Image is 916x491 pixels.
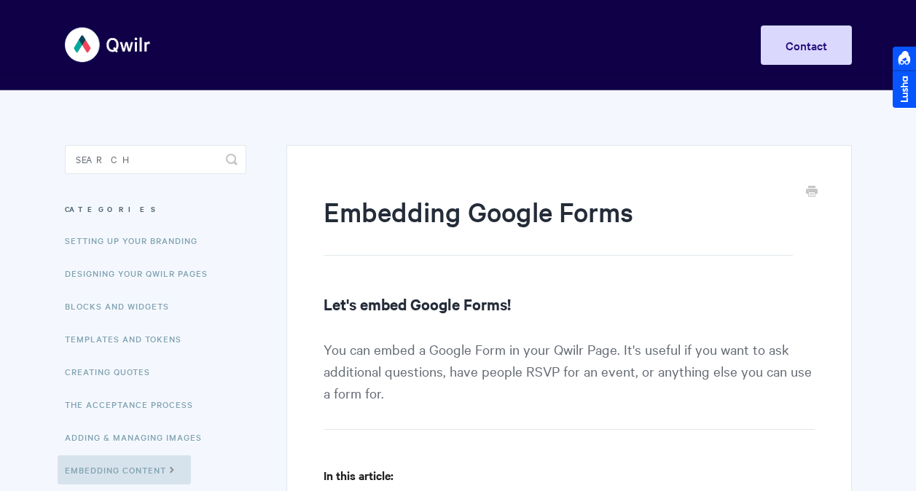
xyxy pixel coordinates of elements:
h2: Let's embed Google Forms! [324,292,814,315]
h1: Embedding Google Forms [324,193,792,256]
a: Print this Article [806,184,818,200]
h4: In this article: [324,466,814,484]
a: Embedding Content [58,455,191,484]
img: Qwilr Help Center [65,17,152,72]
h3: Categories [65,196,246,222]
a: Templates and Tokens [65,324,192,353]
a: Designing Your Qwilr Pages [65,259,219,288]
a: Adding & Managing Images [65,423,213,452]
a: Creating Quotes [65,357,161,386]
a: Blocks and Widgets [65,291,180,321]
p: You can embed a Google Form in your Qwilr Page. It's useful if you want to ask additional questio... [324,338,814,430]
input: Search [65,145,246,174]
a: Contact [761,25,852,65]
a: The Acceptance Process [65,390,204,419]
a: Setting up your Branding [65,226,208,255]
